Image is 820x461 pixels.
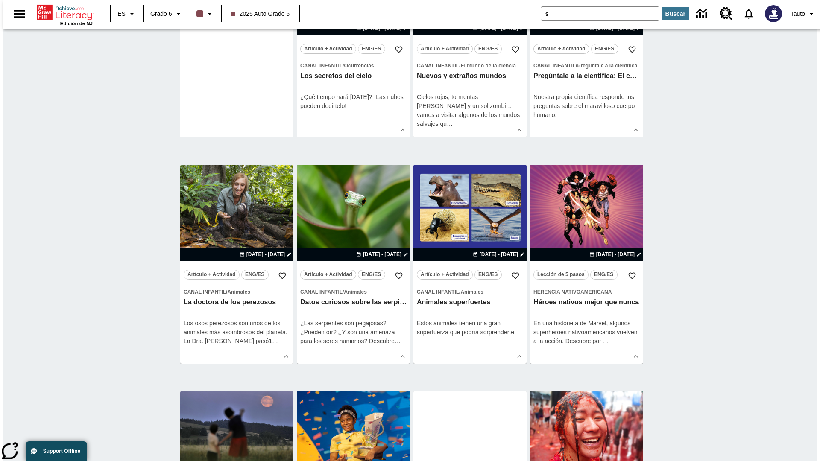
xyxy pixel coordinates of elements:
[537,270,585,279] span: Lección de 5 pasos
[537,44,586,53] span: Artículo + Actividad
[760,3,787,25] button: Escoja un nuevo avatar
[630,124,642,137] button: Ver más
[460,289,483,295] span: Animales
[241,270,269,280] button: ENG/ES
[417,287,523,296] span: Tema: Canal Infantil/Animales
[184,289,226,295] span: Canal Infantil
[594,270,613,279] span: ENG/ES
[417,270,473,280] button: Artículo + Actividad
[184,298,290,307] h3: La doctora de los perezosos
[417,44,473,54] button: Artículo + Actividad
[343,289,344,295] span: /
[37,3,93,26] div: Portada
[508,268,523,283] button: Añadir a mis Favoritas
[396,124,409,137] button: Ver más
[354,251,410,258] button: 26 ago - 26 ago Elegir fechas
[297,165,410,364] div: lesson details
[480,251,518,258] span: [DATE] - [DATE]
[624,42,640,57] button: Añadir a mis Favoritas
[362,44,381,53] span: ENG/ES
[417,93,523,128] div: Cielos rojos, tormentas [PERSON_NAME] y un sol zombi… vamos a visitar algunos de los mundos salva...
[533,61,640,70] span: Tema: Canal Infantil/Pregúntale a la científica
[533,319,640,346] div: En una historieta de Marvel, algunos superhéroes nativoamericanos vuelven a la acción. Descubre por
[459,289,460,295] span: /
[362,270,381,279] span: ENG/ES
[300,289,343,295] span: Canal Infantil
[443,120,447,127] span: u
[513,124,526,137] button: Ver más
[26,441,87,461] button: Support Offline
[37,4,93,21] a: Portada
[187,270,236,279] span: Artículo + Actividad
[738,3,760,25] a: Notificaciones
[117,9,126,18] span: ES
[417,72,523,81] h3: Nuevos y extraños mundos
[184,270,240,280] button: Artículo + Actividad
[533,289,612,295] span: Herencia nativoamericana
[533,72,640,81] h3: Pregúntale a la científica: El cuerpo humano
[275,268,290,283] button: Añadir a mis Favoritas
[421,44,469,53] span: Artículo + Actividad
[304,270,352,279] span: Artículo + Actividad
[478,270,498,279] span: ENG/ES
[595,44,614,53] span: ENG/ES
[630,350,642,363] button: Ver más
[541,7,659,20] input: Buscar campo
[417,298,523,307] h3: Animales superfuertes
[227,289,250,295] span: Animales
[624,268,640,283] button: Añadir a mis Favoritas
[791,9,805,18] span: Tauto
[147,6,187,21] button: Grado: Grado 6, Elige un grado
[114,6,141,21] button: Lenguaje: ES, Selecciona un idioma
[246,251,285,258] span: [DATE] - [DATE]
[478,44,498,53] span: ENG/ES
[576,63,577,69] span: /
[358,270,385,280] button: ENG/ES
[715,2,738,25] a: Centro de recursos, Se abrirá en una pestaña nueva.
[300,319,407,346] div: ¿Las serpientes son pegajosas? ¿Pueden oír? ¿Y son una amenaza para los seres humanos? Descubr
[396,350,409,363] button: Ver más
[300,287,407,296] span: Tema: Canal Infantil/Animales
[533,298,640,307] h3: Héroes nativos mejor que nunca
[238,251,293,258] button: 24 ago - 24 ago Elegir fechas
[343,63,344,69] span: /
[533,63,576,69] span: Canal Infantil
[300,61,407,70] span: Tema: Canal Infantil/Ocurrencias
[245,270,264,279] span: ENG/ES
[459,63,460,69] span: /
[7,1,32,26] button: Abrir el menú lateral
[603,338,609,344] span: …
[765,5,782,22] img: Avatar
[60,21,93,26] span: Edición de NJ
[417,319,523,337] div: Estos animales tienen una gran superfuerza que podría sorprenderte.
[391,268,407,283] button: Añadir a mis Favoritas
[300,298,407,307] h3: Datos curiosos sobre las serpientes
[304,44,352,53] span: Artículo + Actividad
[590,270,618,280] button: ENG/ES
[300,93,407,111] div: ¿Qué tiempo hará [DATE]? ¡Las nubes pueden decírtelo!
[474,270,502,280] button: ENG/ES
[533,270,589,280] button: Lección de 5 pasos
[591,44,618,54] button: ENG/ES
[193,6,218,21] button: El color de la clase es café oscuro. Cambiar el color de la clase.
[150,9,172,18] span: Grado 6
[508,42,523,57] button: Añadir a mis Favoritas
[280,350,293,363] button: Ver más
[417,61,523,70] span: Tema: Canal Infantil/El mundo de la ciencia
[447,120,453,127] span: …
[43,448,80,454] span: Support Offline
[662,7,689,20] button: Buscar
[226,289,227,295] span: /
[363,251,401,258] span: [DATE] - [DATE]
[272,338,278,344] span: …
[471,251,527,258] button: 27 ago - 27 ago Elegir fechas
[184,287,290,296] span: Tema: Canal Infantil/Animales
[421,270,469,279] span: Artículo + Actividad
[358,44,385,54] button: ENG/ES
[231,9,290,18] span: 2025 Auto Grade 6
[300,44,356,54] button: Artículo + Actividad
[391,42,407,57] button: Añadir a mis Favoritas
[474,44,502,54] button: ENG/ES
[180,165,293,364] div: lesson details
[787,6,820,21] button: Perfil/Configuración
